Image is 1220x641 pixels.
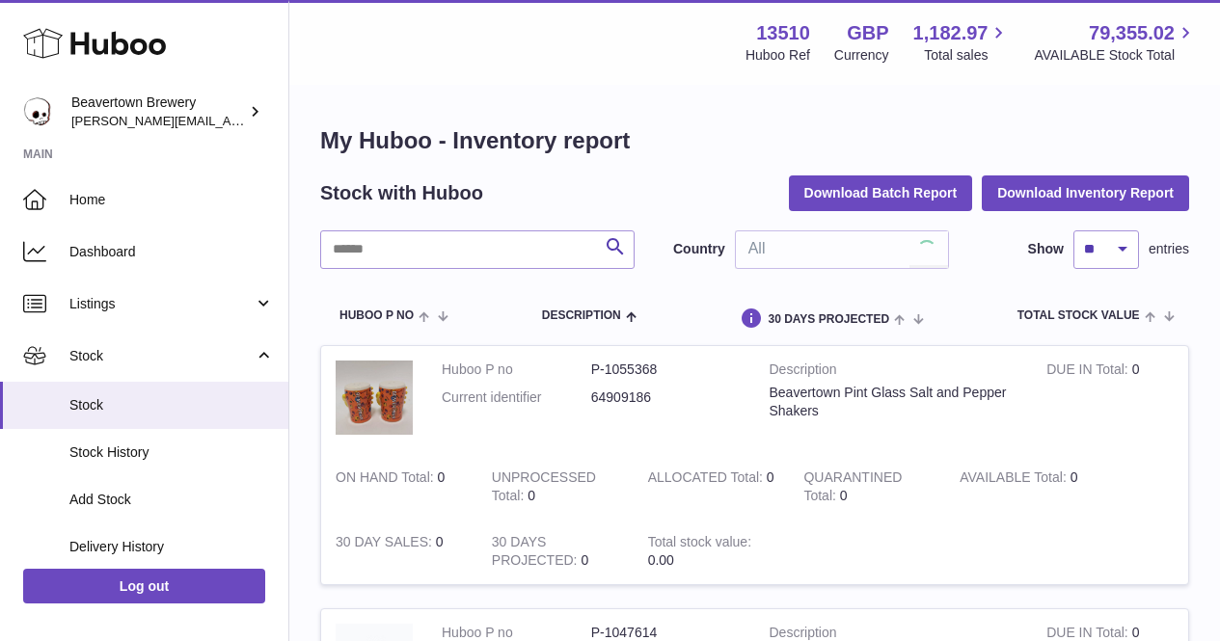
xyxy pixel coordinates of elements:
button: Download Batch Report [789,175,973,210]
span: Listings [69,295,254,313]
strong: AVAILABLE Total [960,469,1070,490]
span: Dashboard [69,243,274,261]
strong: UNPROCESSED Total [492,469,596,508]
strong: 30 DAY SALES [336,534,436,554]
div: Beavertown Brewery [71,93,245,130]
span: Total stock value [1017,309,1140,322]
strong: GBP [847,20,888,46]
span: Total sales [924,46,1010,65]
span: 30 DAYS PROJECTED [768,313,889,326]
strong: QUARANTINED Total [803,469,902,508]
span: 0 [840,488,848,503]
strong: Description [770,361,1018,384]
span: 1,182.97 [913,20,989,46]
dd: 64909186 [591,388,741,407]
a: 79,355.02 AVAILABLE Stock Total [1034,20,1197,65]
span: 0.00 [648,552,674,568]
span: Description [542,309,621,322]
h2: Stock with Huboo [320,180,483,206]
span: AVAILABLE Stock Total [1034,46,1197,65]
img: product image [336,361,413,435]
div: Beavertown Pint Glass Salt and Pepper Shakers [770,384,1018,420]
a: 1,182.97 Total sales [913,20,1011,65]
span: 79,355.02 [1089,20,1175,46]
label: Show [1028,240,1064,258]
span: [PERSON_NAME][EMAIL_ADDRESS][DOMAIN_NAME] [71,113,387,128]
td: 0 [1032,346,1188,454]
dt: Current identifier [442,388,591,407]
span: Stock [69,396,274,414]
span: Delivery History [69,538,274,556]
span: Huboo P no [339,309,414,322]
strong: ON HAND Total [336,469,438,490]
strong: DUE IN Total [1046,361,1131,382]
td: 0 [321,454,477,520]
span: Home [69,191,274,209]
button: Download Inventory Report [982,175,1189,210]
td: 0 [321,519,477,584]
span: Add Stock [69,491,274,509]
label: Country [673,240,725,258]
div: Currency [834,46,889,65]
td: 0 [477,454,634,520]
div: Huboo Ref [746,46,810,65]
span: Stock History [69,443,274,462]
dt: Huboo P no [442,361,591,379]
span: Stock [69,347,254,365]
td: 0 [945,454,1101,520]
img: millie@beavertownbrewery.co.uk [23,97,52,126]
a: Log out [23,569,265,603]
strong: 30 DAYS PROJECTED [492,534,582,573]
strong: Total stock value [648,534,751,554]
dd: P-1055368 [591,361,741,379]
td: 0 [477,519,634,584]
td: 0 [634,454,790,520]
h1: My Huboo - Inventory report [320,125,1189,156]
strong: ALLOCATED Total [648,469,767,490]
strong: 13510 [756,20,810,46]
span: entries [1149,240,1189,258]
